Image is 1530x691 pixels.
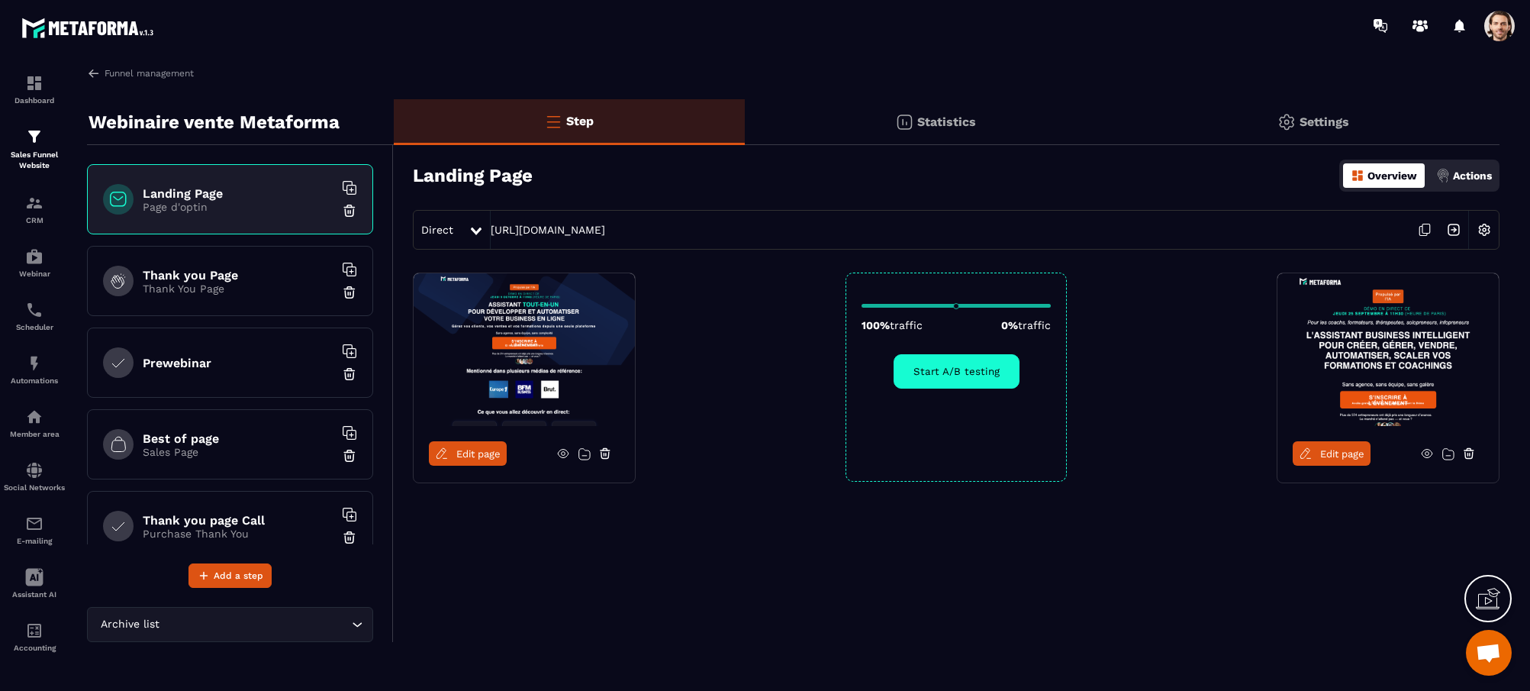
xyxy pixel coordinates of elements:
[1453,170,1492,182] p: Actions
[4,483,65,492] p: Social Networks
[413,165,533,186] h3: Landing Page
[25,354,43,373] img: automations
[143,283,333,295] p: Thank You Page
[414,273,635,426] img: image
[421,224,453,236] span: Direct
[25,128,43,146] img: formation
[1300,115,1349,129] p: Settings
[143,268,333,283] h6: Thank you Page
[1277,113,1296,131] img: setting-gr.5f69749f.svg
[895,113,913,131] img: stats.20deebd0.svg
[97,616,163,633] span: Archive list
[342,448,357,463] img: trash
[4,537,65,545] p: E-mailing
[4,96,65,105] p: Dashboard
[4,216,65,224] p: CRM
[4,116,65,182] a: formationformationSales Funnel Website
[4,503,65,557] a: emailemailE-mailing
[429,441,507,466] a: Edit page
[4,450,65,503] a: social-networksocial-networkSocial Networks
[1018,319,1051,331] span: traffic
[4,430,65,438] p: Member area
[188,563,272,588] button: Add a step
[143,446,333,458] p: Sales Page
[4,557,65,610] a: Assistant AI
[143,201,333,213] p: Page d'optin
[1436,169,1450,182] img: actions.d6e523a2.png
[4,343,65,396] a: automationsautomationsAutomations
[143,186,333,201] h6: Landing Page
[1320,448,1364,460] span: Edit page
[25,408,43,426] img: automations
[1470,215,1499,244] img: setting-w.858f3a88.svg
[4,590,65,599] p: Assistant AI
[143,356,333,370] h6: Prewebinar
[4,236,65,289] a: automationsautomationsWebinar
[87,66,194,80] a: Funnel management
[342,530,357,545] img: trash
[1001,319,1051,331] p: 0%
[4,270,65,278] p: Webinar
[4,644,65,652] p: Accounting
[25,74,43,92] img: formation
[1277,273,1499,426] img: image
[25,622,43,640] img: accountant
[4,289,65,343] a: schedulerschedulerScheduler
[4,610,65,664] a: accountantaccountantAccounting
[544,112,562,131] img: bars-o.4a397970.svg
[917,115,976,129] p: Statistics
[342,285,357,300] img: trash
[342,203,357,218] img: trash
[4,376,65,385] p: Automations
[25,515,43,533] img: email
[1351,169,1364,182] img: dashboard-orange.40269519.svg
[4,323,65,331] p: Scheduler
[25,247,43,266] img: automations
[25,301,43,319] img: scheduler
[1367,170,1417,182] p: Overview
[21,14,159,42] img: logo
[143,513,333,528] h6: Thank you page Call
[4,63,65,116] a: formationformationDashboard
[890,319,923,331] span: traffic
[566,114,594,128] p: Step
[4,150,65,171] p: Sales Funnel Website
[89,107,340,137] p: Webinaire vente Metaforma
[862,319,923,331] p: 100%
[4,182,65,236] a: formationformationCRM
[894,354,1019,389] button: Start A/B testing
[214,568,263,583] span: Add a step
[87,607,373,642] div: Search for option
[456,448,501,460] span: Edit page
[342,366,357,382] img: trash
[143,431,333,446] h6: Best of page
[4,396,65,450] a: automationsautomationsMember area
[87,66,101,80] img: arrow
[1293,441,1371,466] a: Edit page
[1439,215,1468,244] img: arrow-next.bcc2205e.svg
[491,224,605,236] a: [URL][DOMAIN_NAME]
[25,461,43,480] img: social-network
[1466,630,1512,676] div: Open chat
[143,528,333,540] p: Purchase Thank You
[163,616,348,633] input: Search for option
[25,194,43,212] img: formation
